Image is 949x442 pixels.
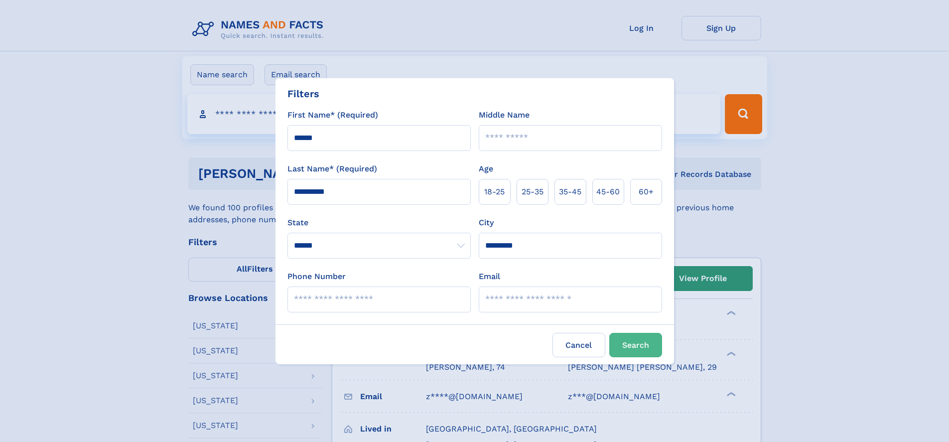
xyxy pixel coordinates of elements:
span: 60+ [639,186,654,198]
span: 18‑25 [484,186,505,198]
label: Middle Name [479,109,530,121]
span: 45‑60 [596,186,620,198]
span: 25‑35 [522,186,543,198]
label: First Name* (Required) [287,109,378,121]
button: Search [609,333,662,357]
label: City [479,217,494,229]
span: 35‑45 [559,186,581,198]
label: Last Name* (Required) [287,163,377,175]
label: Phone Number [287,271,346,283]
div: Filters [287,86,319,101]
label: Cancel [552,333,605,357]
label: Age [479,163,493,175]
label: Email [479,271,500,283]
label: State [287,217,471,229]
